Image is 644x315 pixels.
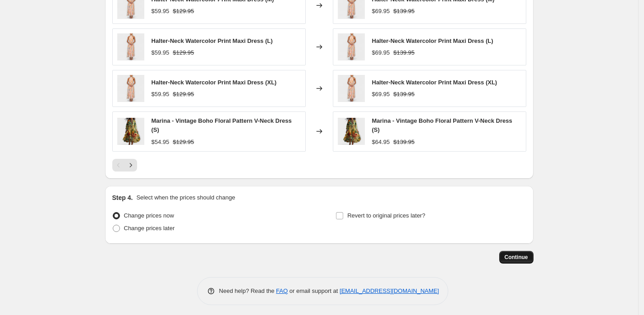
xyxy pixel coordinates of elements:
div: $59.95 [152,90,170,99]
span: Change prices now [124,212,174,219]
img: 1_00100bda-0a8d-4a83-84db-ee419254260b-Photoroom_80x.jpg [117,75,144,102]
div: $64.95 [372,138,390,147]
img: 1_00100bda-0a8d-4a83-84db-ee419254260b-Photoroom_80x.jpg [117,33,144,60]
p: Select when the prices should change [136,193,235,202]
a: [EMAIL_ADDRESS][DOMAIN_NAME] [340,287,439,294]
button: Continue [499,251,534,264]
nav: Pagination [112,159,137,171]
button: Next [124,159,137,171]
span: Halter-Neck Watercolor Print Maxi Dress (XL) [152,79,277,86]
strike: $139.95 [393,90,414,99]
span: Halter-Neck Watercolor Print Maxi Dress (L) [152,37,273,44]
span: or email support at [288,287,340,294]
h2: Step 4. [112,193,133,202]
span: Continue [505,254,528,261]
div: $59.95 [152,7,170,16]
span: Marina - Vintage Boho Floral Pattern V-Neck Dress (S) [152,117,292,133]
span: Marina - Vintage Boho Floral Pattern V-Neck Dress (S) [372,117,512,133]
img: 1_00100bda-0a8d-4a83-84db-ee419254260b-Photoroom_80x.jpg [338,75,365,102]
strike: $129.95 [173,7,194,16]
div: $69.95 [372,7,390,16]
span: Change prices later [124,225,175,232]
strike: $139.95 [393,138,414,147]
strike: $139.95 [393,48,414,57]
div: $54.95 [152,138,170,147]
span: Revert to original prices later? [347,212,425,219]
a: FAQ [276,287,288,294]
span: Halter-Neck Watercolor Print Maxi Dress (L) [372,37,493,44]
img: 8005fc30-0de3-460d-bb1d-73fb19224b03_80x.jpg [117,118,144,145]
strike: $129.95 [173,90,194,99]
strike: $129.95 [173,138,194,147]
img: 8005fc30-0de3-460d-bb1d-73fb19224b03_80x.jpg [338,118,365,145]
div: $69.95 [372,48,390,57]
div: $59.95 [152,48,170,57]
span: Halter-Neck Watercolor Print Maxi Dress (XL) [372,79,497,86]
strike: $139.95 [393,7,414,16]
div: $69.95 [372,90,390,99]
span: Need help? Read the [219,287,276,294]
img: 1_00100bda-0a8d-4a83-84db-ee419254260b-Photoroom_80x.jpg [338,33,365,60]
strike: $129.95 [173,48,194,57]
